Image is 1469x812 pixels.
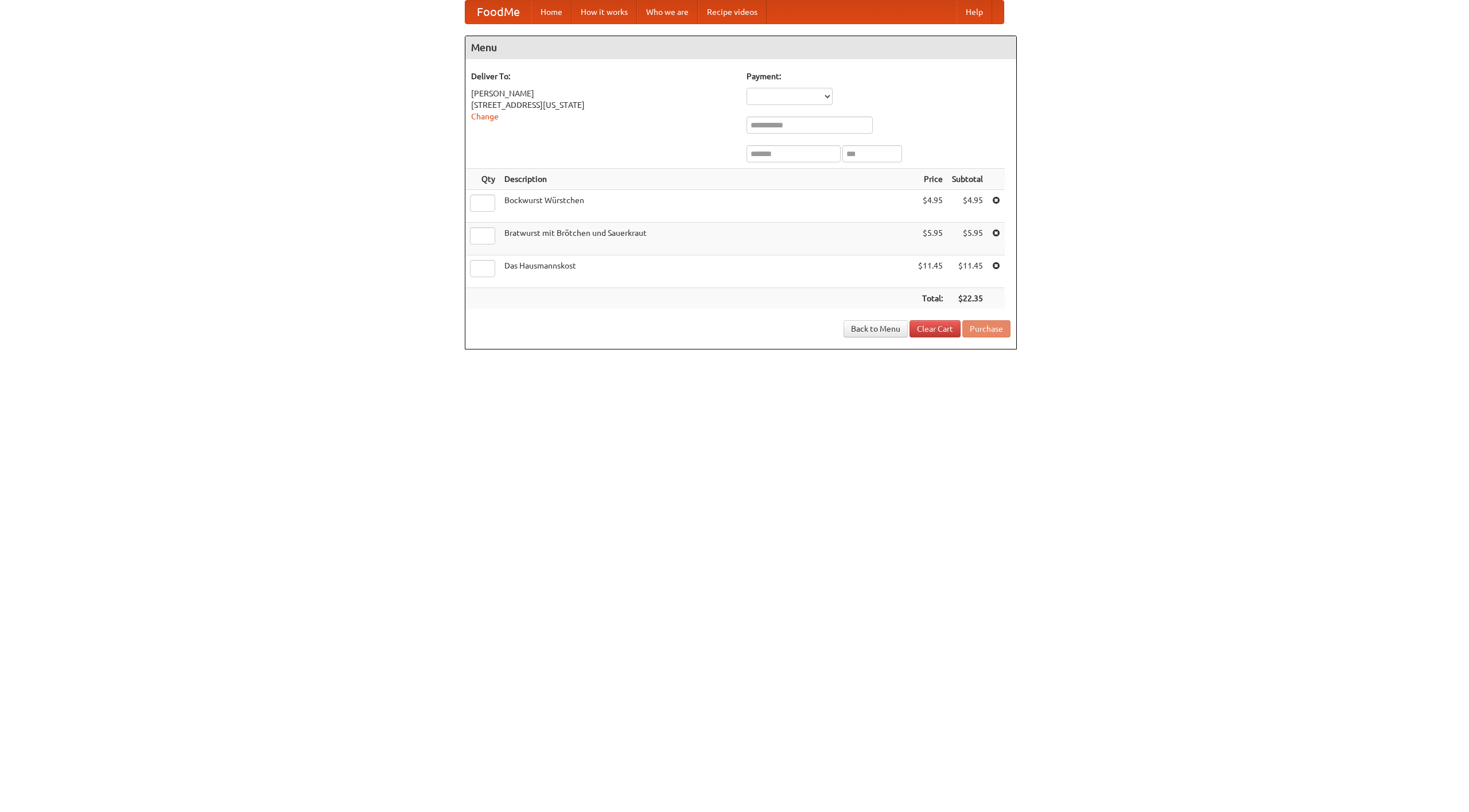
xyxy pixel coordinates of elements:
[698,1,767,24] a: Recipe videos
[471,112,499,121] a: Change
[947,288,988,309] th: $22.35
[747,71,1011,82] h5: Payment:
[471,88,735,99] div: [PERSON_NAME]
[531,1,572,24] a: Home
[957,1,992,24] a: Help
[914,223,947,255] td: $5.95
[947,169,988,190] th: Subtotal
[500,169,914,190] th: Description
[962,320,1011,337] button: Purchase
[465,1,531,24] a: FoodMe
[500,223,914,255] td: Bratwurst mit Brötchen und Sauerkraut
[947,223,988,255] td: $5.95
[947,190,988,223] td: $4.95
[844,320,908,337] a: Back to Menu
[637,1,698,24] a: Who we are
[947,255,988,288] td: $11.45
[914,288,947,309] th: Total:
[465,169,500,190] th: Qty
[914,169,947,190] th: Price
[910,320,961,337] a: Clear Cart
[465,36,1016,59] h4: Menu
[500,190,914,223] td: Bockwurst Würstchen
[572,1,637,24] a: How it works
[471,71,735,82] h5: Deliver To:
[914,255,947,288] td: $11.45
[500,255,914,288] td: Das Hausmannskost
[914,190,947,223] td: $4.95
[471,99,735,111] div: [STREET_ADDRESS][US_STATE]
